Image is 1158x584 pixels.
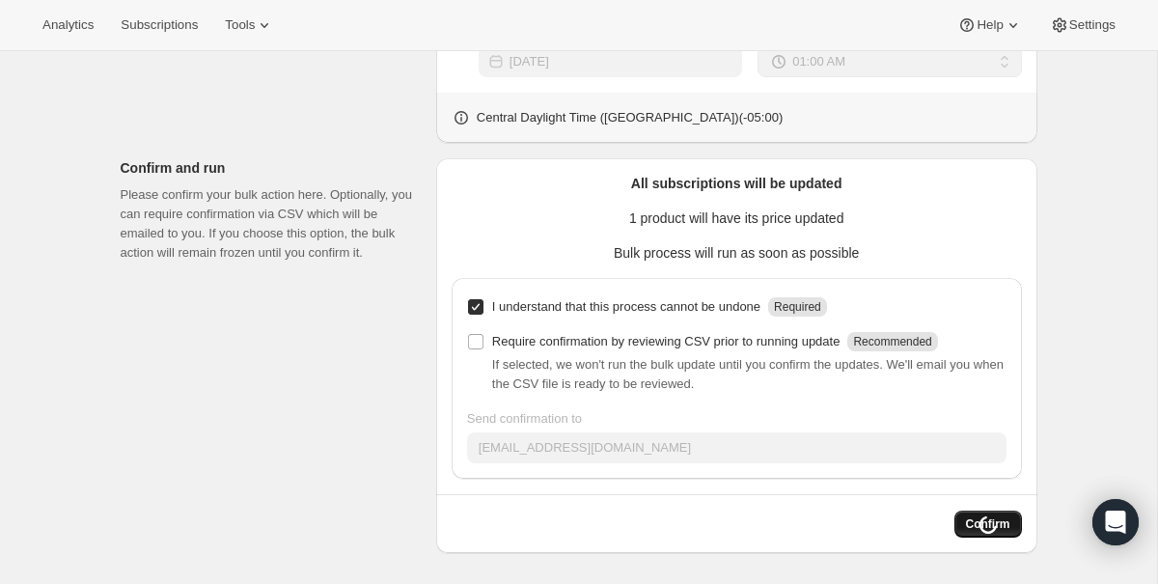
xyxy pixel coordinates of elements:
[121,185,421,263] p: Please confirm your bulk action here. Optionally, you can require confirmation via CSV which will...
[1038,12,1127,39] button: Settings
[452,209,1022,228] p: 1 product will have its price updated
[492,297,760,317] p: I understand that this process cannot be undone
[42,17,94,33] span: Analytics
[121,158,421,178] p: Confirm and run
[467,411,582,426] span: Send confirmation to
[477,108,783,127] p: Central Daylight Time ([GEOGRAPHIC_DATA]) ( -05 : 00 )
[774,300,821,314] span: Required
[225,17,255,33] span: Tools
[452,174,1022,193] p: All subscriptions will be updated
[109,12,209,39] button: Subscriptions
[452,243,1022,263] p: Bulk process will run as soon as possible
[1092,499,1139,545] div: Open Intercom Messenger
[1069,17,1116,33] span: Settings
[121,17,198,33] span: Subscriptions
[492,332,841,351] p: Require confirmation by reviewing CSV prior to running update
[946,12,1034,39] button: Help
[31,12,105,39] button: Analytics
[853,335,931,348] span: Recommended
[977,17,1003,33] span: Help
[213,12,286,39] button: Tools
[492,357,1004,391] span: If selected, we won't run the bulk update until you confirm the updates. We'll email you when the...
